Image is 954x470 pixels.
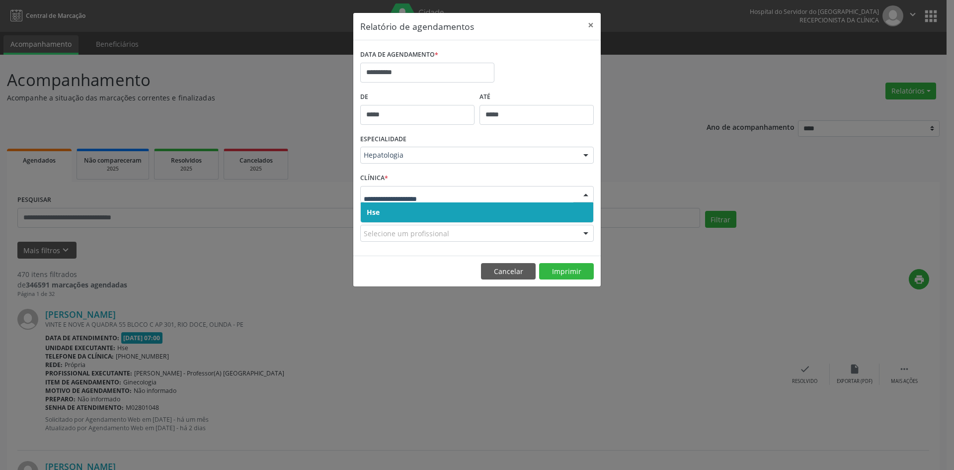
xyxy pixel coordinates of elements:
[360,171,388,186] label: CLÍNICA
[360,20,474,33] h5: Relatório de agendamentos
[364,228,449,239] span: Selecione um profissional
[367,207,380,217] span: Hse
[360,132,406,147] label: ESPECIALIDADE
[481,263,536,280] button: Cancelar
[364,150,573,160] span: Hepatologia
[360,47,438,63] label: DATA DE AGENDAMENTO
[581,13,601,37] button: Close
[539,263,594,280] button: Imprimir
[479,90,594,105] label: ATÉ
[360,90,475,105] label: De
